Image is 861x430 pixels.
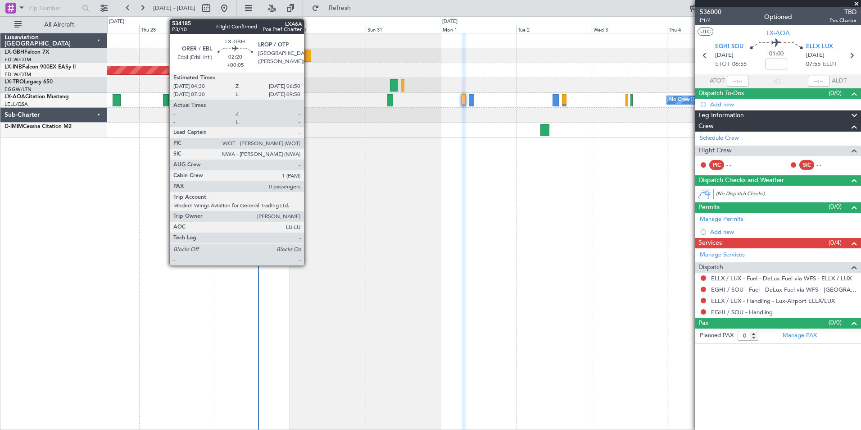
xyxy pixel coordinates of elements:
[766,28,790,38] span: LX-AOA
[715,51,734,60] span: [DATE]
[710,228,856,236] div: Add new
[715,60,730,69] span: ETOT
[698,27,713,36] button: UTC
[5,94,69,100] a: LX-AOACitation Mustang
[5,79,53,85] a: LX-TROLegacy 650
[700,251,745,260] a: Manage Services
[710,101,856,108] div: Add new
[829,238,842,247] span: (0/4)
[700,17,721,24] span: P1/4
[711,297,835,305] a: ELLX / LUX - Handling - Lux-Airport ELLX/LUX
[5,50,49,55] a: LX-GBHFalcon 7X
[5,79,24,85] span: LX-TRO
[829,318,842,327] span: (0/0)
[698,318,708,329] span: Pax
[829,88,842,98] span: (0/0)
[23,22,95,28] span: All Aircraft
[698,121,714,132] span: Crew
[700,7,721,17] span: 536000
[806,60,820,69] span: 07:55
[441,25,516,33] div: Mon 1
[5,50,24,55] span: LX-GBH
[829,17,856,24] span: Pos Charter
[5,124,72,129] a: D-IMIMCessna Citation M2
[823,60,837,69] span: ELDT
[700,134,739,143] a: Schedule Crew
[700,215,743,224] a: Manage Permits
[698,88,744,99] span: Dispatch To-Dos
[10,18,98,32] button: All Aircraft
[711,286,856,293] a: EGHI / SOU - Fuel - DeLux Fuel via WFS - [GEOGRAPHIC_DATA] / SOU
[667,25,742,33] div: Thu 4
[816,161,837,169] div: - -
[698,175,784,186] span: Dispatch Checks and Weather
[321,5,359,11] span: Refresh
[769,50,784,59] span: 01:00
[5,64,76,70] a: LX-INBFalcon 900EX EASy II
[726,161,747,169] div: - -
[709,160,724,170] div: PIC
[27,1,79,15] input: Trip Number
[442,18,458,26] div: [DATE]
[698,238,722,248] span: Services
[711,308,773,316] a: EGHI / SOU - Handling
[290,25,365,33] div: Sat 30
[832,77,847,86] span: ALDT
[711,274,852,282] a: ELLX / LUX - Fuel - DeLux Fuel via WFS - ELLX / LUX
[308,1,362,15] button: Refresh
[710,77,725,86] span: ATOT
[698,202,720,213] span: Permits
[700,331,734,340] label: Planned PAX
[366,25,441,33] div: Sun 31
[592,25,667,33] div: Wed 3
[716,190,861,200] div: (No Dispatch Checks)
[698,110,744,121] span: Leg Information
[715,42,743,51] span: EGHI SOU
[139,25,214,33] div: Thu 28
[5,71,31,78] a: EDLW/DTM
[698,262,723,273] span: Dispatch
[806,42,833,51] span: ELLX LUX
[5,64,22,70] span: LX-INB
[806,51,825,60] span: [DATE]
[698,146,732,156] span: Flight Crew
[5,56,31,63] a: EDLW/DTM
[783,331,817,340] a: Manage PAX
[799,160,814,170] div: SIC
[829,202,842,211] span: (0/0)
[764,12,792,22] div: Optioned
[109,18,124,26] div: [DATE]
[5,86,32,93] a: EGGW/LTN
[5,124,23,129] span: D-IMIM
[215,25,290,33] div: Fri 29
[5,101,28,108] a: LELL/QSA
[669,93,770,107] div: No Crew [GEOGRAPHIC_DATA] (Dublin Intl)
[153,4,195,12] span: [DATE] - [DATE]
[5,94,25,100] span: LX-AOA
[829,7,856,17] span: TBD
[732,60,747,69] span: 06:55
[516,25,591,33] div: Tue 2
